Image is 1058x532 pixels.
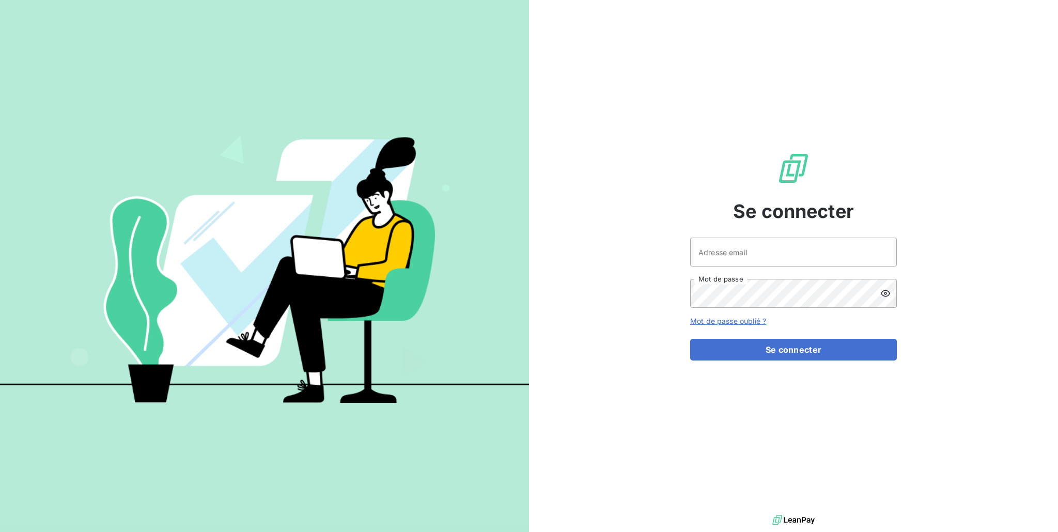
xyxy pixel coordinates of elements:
[777,152,810,185] img: Logo LeanPay
[733,197,854,225] span: Se connecter
[690,317,766,325] a: Mot de passe oublié ?
[690,238,897,267] input: placeholder
[690,339,897,361] button: Se connecter
[772,512,815,528] img: logo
